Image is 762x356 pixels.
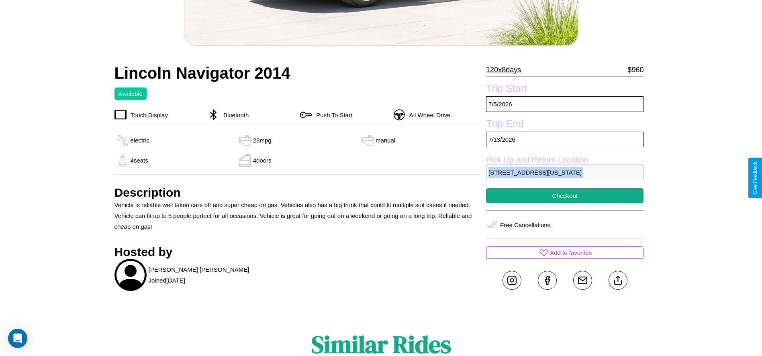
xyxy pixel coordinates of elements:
[114,186,482,199] h3: Description
[486,155,644,165] label: Pick Up and Return Location
[486,96,644,112] p: 7 / 5 / 2026
[253,155,272,166] p: 4 doors
[486,246,644,259] button: Add to favorites
[237,155,253,167] img: gas
[550,247,592,258] p: Add to favorites
[486,63,521,76] p: 120 x 8 days
[627,63,644,76] p: $ 960
[127,110,168,120] p: Touch Display
[752,162,758,194] div: Give Feedback
[376,135,395,146] p: manual
[114,134,131,146] img: gas
[114,155,131,167] img: gas
[500,220,550,230] p: Free Cancellations
[131,155,148,166] p: 4 seats
[8,329,27,348] div: Open Intercom Messenger
[486,165,644,180] p: [STREET_ADDRESS][US_STATE]
[312,110,352,120] p: Push To Start
[149,264,249,275] p: [PERSON_NAME] [PERSON_NAME]
[114,199,482,232] p: Vehicle is reliable well taken care off and super cheap on gas. Vehicles also has a big trunk tha...
[253,135,272,146] p: 28 mpg
[131,135,150,146] p: electric
[486,188,644,203] button: Checkout
[114,64,482,82] h2: Lincoln Navigator 2014
[114,245,482,259] h3: Hosted by
[486,118,644,132] label: Trip End
[486,83,644,96] label: Trip Start
[118,88,143,99] p: Available
[219,110,249,120] p: Bluetooth
[360,134,376,146] img: gas
[405,110,451,120] p: All Wheel Drive
[237,134,253,146] img: gas
[486,132,644,147] p: 7 / 13 / 2026
[149,275,185,286] p: Joined [DATE]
